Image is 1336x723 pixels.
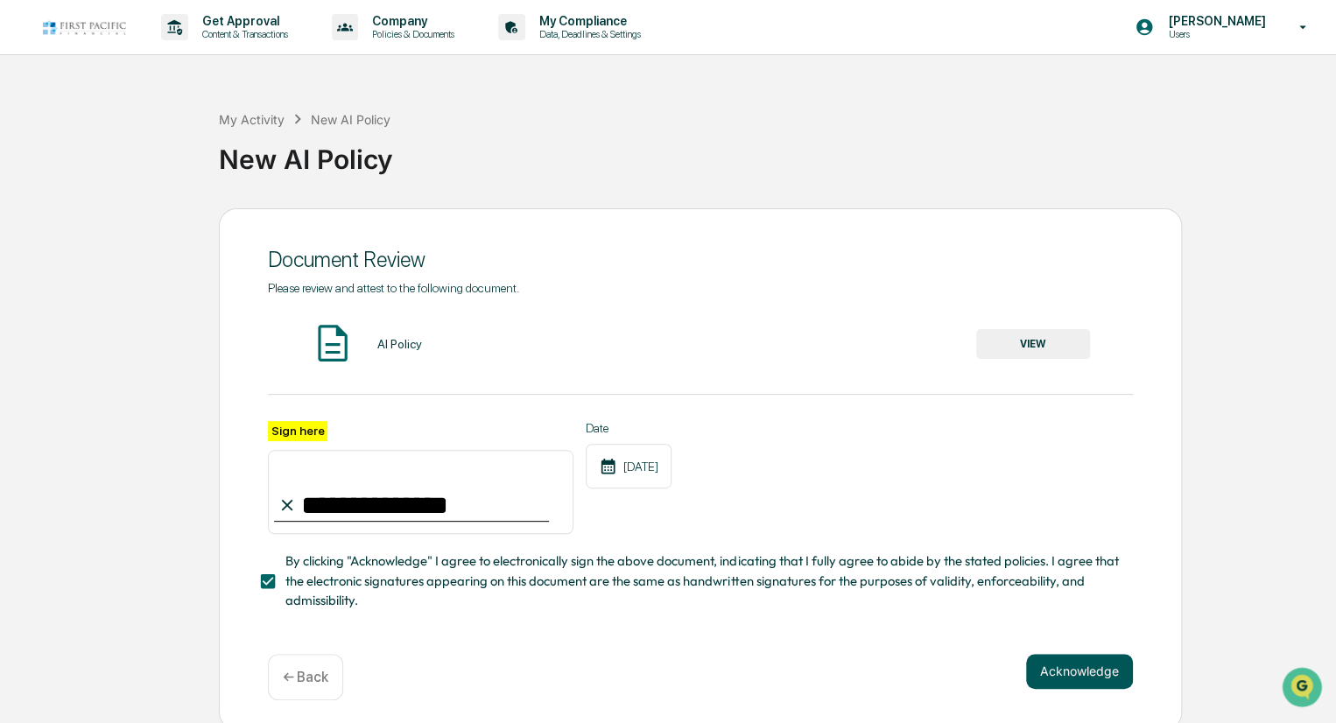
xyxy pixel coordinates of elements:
div: 🗄️ [127,222,141,236]
span: Attestations [144,221,217,238]
p: Content & Transactions [188,28,297,40]
p: Users [1154,28,1274,40]
a: 🔎Data Lookup [11,247,117,278]
span: Preclearance [35,221,113,238]
button: Start new chat [298,139,319,160]
iframe: Open customer support [1280,665,1327,712]
div: Document Review [268,247,1133,272]
span: Pylon [174,297,212,310]
span: By clicking "Acknowledge" I agree to electronically sign the above document, indicating that I fu... [285,551,1119,610]
p: Get Approval [188,14,297,28]
div: 🔎 [18,256,32,270]
p: How can we help? [18,37,319,65]
div: [DATE] [586,444,672,488]
p: Policies & Documents [358,28,463,40]
span: Please review and attest to the following document. [268,281,519,295]
div: We're available if you need us! [60,151,221,165]
input: Clear [46,80,289,98]
img: logo [42,19,126,36]
p: ← Back [283,669,328,685]
button: Acknowledge [1026,654,1133,689]
img: Document Icon [311,321,355,365]
img: 1746055101610-c473b297-6a78-478c-a979-82029cc54cd1 [18,134,49,165]
p: [PERSON_NAME] [1154,14,1274,28]
p: My Compliance [525,14,650,28]
div: 🖐️ [18,222,32,236]
div: My Activity [219,112,285,127]
div: New AI Policy [311,112,390,127]
div: AI Policy [376,337,421,351]
span: Data Lookup [35,254,110,271]
p: Data, Deadlines & Settings [525,28,650,40]
label: Date [586,421,672,435]
p: Company [358,14,463,28]
div: New AI Policy [219,130,1327,175]
button: VIEW [976,329,1090,359]
a: 🗄️Attestations [120,214,224,245]
div: Start new chat [60,134,287,151]
a: Powered byPylon [123,296,212,310]
a: 🖐️Preclearance [11,214,120,245]
label: Sign here [268,421,327,441]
